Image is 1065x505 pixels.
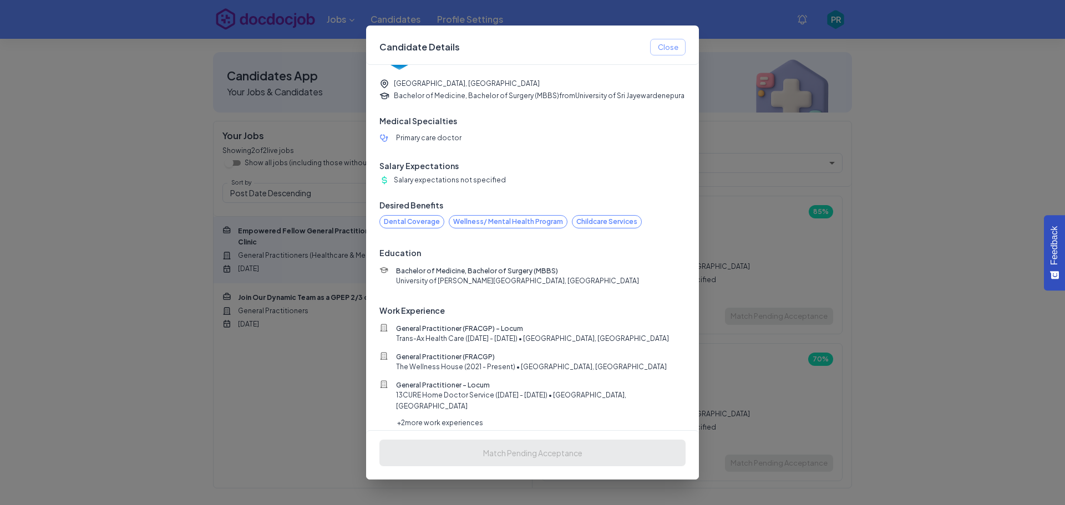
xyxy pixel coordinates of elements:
[379,159,686,173] h6: Salary Expectations
[397,419,483,427] span: + 2 more work experiences
[650,39,686,56] button: Close
[396,324,686,333] p: General Practitioner (FRACGP) - Locum
[379,304,686,318] h6: Work Experience
[1049,226,1059,264] span: Feedback
[1044,215,1065,290] button: Feedback - Show survey
[380,216,444,227] span: Dental Coverage
[396,134,686,142] p: Primary care doctor
[379,114,686,128] h6: Medical Specialties
[379,447,686,457] span: Awaiting candidate to accept the match
[394,79,540,88] p: [GEOGRAPHIC_DATA], [GEOGRAPHIC_DATA]
[572,216,641,227] span: Childcare Services
[379,198,686,212] h6: Desired Benefits
[396,276,686,287] span: University of [PERSON_NAME][GEOGRAPHIC_DATA], [GEOGRAPHIC_DATA]
[379,30,419,70] div: VL
[396,333,686,344] span: Trans-Ax Health Care ([DATE] - [DATE]) • [GEOGRAPHIC_DATA], [GEOGRAPHIC_DATA]
[394,176,506,185] p: Salary expectations not specified
[379,246,686,260] h6: Education
[396,353,686,361] p: General Practitioner (FRACGP)
[396,390,686,412] span: 13CURE Home Doctor Service ([DATE] - [DATE]) • [GEOGRAPHIC_DATA], [GEOGRAPHIC_DATA]
[379,42,460,52] h6: Candidate Details
[396,267,686,276] p: Bachelor of Medicine, Bachelor of Surgery (MBBS)
[449,216,567,227] span: Wellness/ Mental Health Program
[394,91,684,100] p: Bachelor of Medicine, Bachelor of Surgery (MBBS) from University of Sri Jayewardenepura
[396,361,686,373] span: The Wellness House (2021 - Present) • [GEOGRAPHIC_DATA], [GEOGRAPHIC_DATA]
[396,381,686,390] p: General Practitioner - Locum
